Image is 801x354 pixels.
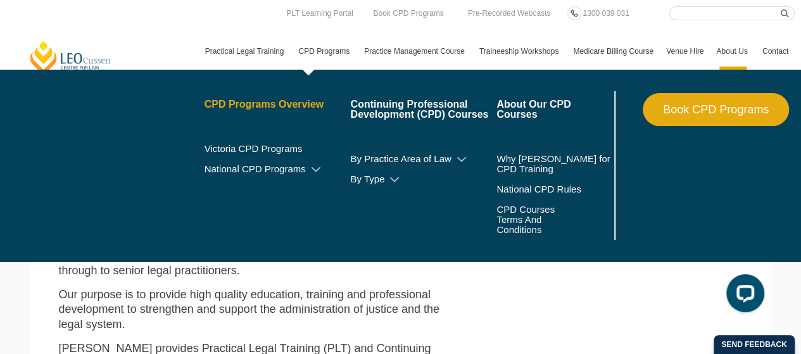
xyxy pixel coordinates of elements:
[205,144,351,154] a: Victoria CPD Programs
[567,33,660,70] a: Medicare Billing Course
[199,33,293,70] a: Practical Legal Training
[283,6,356,20] a: PLT Learning Portal
[465,6,554,20] a: Pre-Recorded Webcasts
[660,33,710,70] a: Venue Hire
[756,33,795,70] a: Contact
[496,184,611,194] a: National CPD Rules
[205,164,351,174] a: National CPD Programs
[710,33,755,70] a: About Us
[579,6,632,20] a: 1300 039 031
[350,174,496,184] a: By Type
[350,154,496,164] a: By Practice Area of Law
[28,40,113,76] a: [PERSON_NAME] Centre for Law
[496,205,579,235] a: CPD Courses Terms And Conditions
[643,93,789,126] a: Book CPD Programs
[716,269,769,322] iframe: LiveChat chat widget
[350,99,496,120] a: Continuing Professional Development (CPD) Courses
[358,33,473,70] a: Practice Management Course
[205,99,351,110] a: CPD Programs Overview
[496,99,611,120] a: About Our CPD Courses
[59,288,450,332] p: Our purpose is to provide high quality education, training and professional development to streng...
[583,9,629,18] span: 1300 039 031
[292,33,358,70] a: CPD Programs
[370,6,446,20] a: Book CPD Programs
[496,154,611,174] a: Why [PERSON_NAME] for CPD Training
[473,33,567,70] a: Traineeship Workshops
